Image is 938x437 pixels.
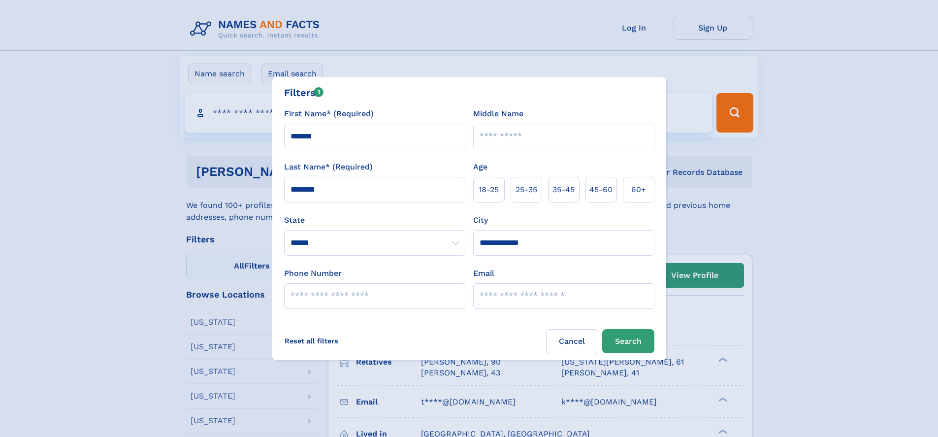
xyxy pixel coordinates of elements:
span: 18‑25 [479,184,499,196]
label: Middle Name [473,108,523,120]
label: City [473,214,488,226]
div: Filters [284,85,324,100]
span: 35‑45 [552,184,575,196]
label: Age [473,161,487,173]
label: First Name* (Required) [284,108,374,120]
label: State [284,214,465,226]
label: Reset all filters [278,329,345,353]
label: Email [473,268,494,279]
button: Search [602,329,654,353]
span: 25‑35 [516,184,537,196]
span: 60+ [631,184,646,196]
label: Cancel [546,329,598,353]
label: Last Name* (Required) [284,161,373,173]
label: Phone Number [284,268,342,279]
span: 45‑60 [589,184,613,196]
